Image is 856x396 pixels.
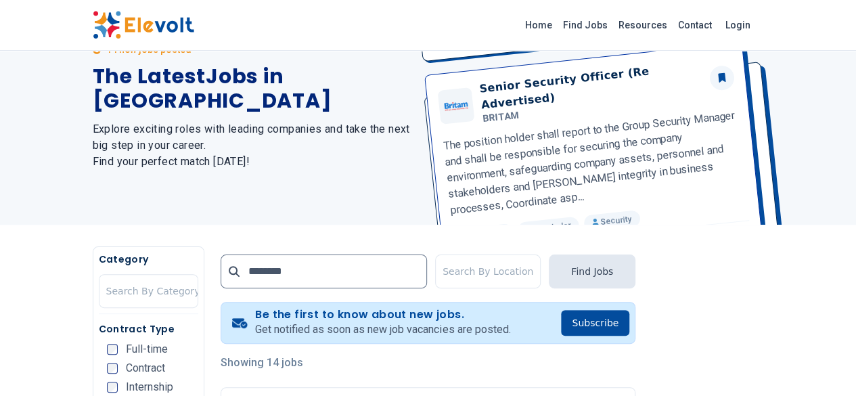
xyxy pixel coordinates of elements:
[99,322,198,336] h5: Contract Type
[126,344,168,355] span: Full-time
[520,14,558,36] a: Home
[126,363,165,374] span: Contract
[107,363,118,374] input: Contract
[126,382,173,393] span: Internship
[788,331,856,396] iframe: Chat Widget
[107,382,118,393] input: Internship
[93,121,412,170] h2: Explore exciting roles with leading companies and take the next big step in your career. Find you...
[558,14,613,36] a: Find Jobs
[221,355,635,371] p: Showing 14 jobs
[99,252,198,266] h5: Category
[93,64,412,113] h1: The Latest Jobs in [GEOGRAPHIC_DATA]
[255,322,510,338] p: Get notified as soon as new job vacancies are posted.
[561,310,629,336] button: Subscribe
[93,11,194,39] img: Elevolt
[673,14,717,36] a: Contact
[717,12,759,39] a: Login
[613,14,673,36] a: Resources
[549,255,635,288] button: Find Jobs
[255,308,510,322] h4: Be the first to know about new jobs.
[107,344,118,355] input: Full-time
